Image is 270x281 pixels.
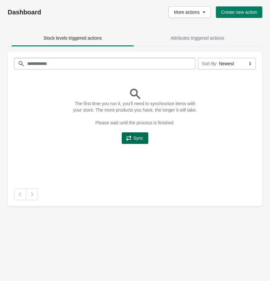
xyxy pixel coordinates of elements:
[122,132,148,144] button: Sync
[171,35,224,41] span: Attributes triggered actions
[71,100,199,113] p: The first time you run it, you'll need to synchronize items with your store. The more products yo...
[71,120,199,126] p: Please wait until the process is finished.
[216,6,262,18] button: Create new action
[44,35,102,41] span: Stock levels triggered actions
[174,10,200,15] span: More actions
[221,10,257,15] span: Create new action
[8,8,102,16] h1: Dashboard
[133,136,143,141] span: Sync
[168,6,211,18] button: More actions
[14,189,256,200] nav: Pagination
